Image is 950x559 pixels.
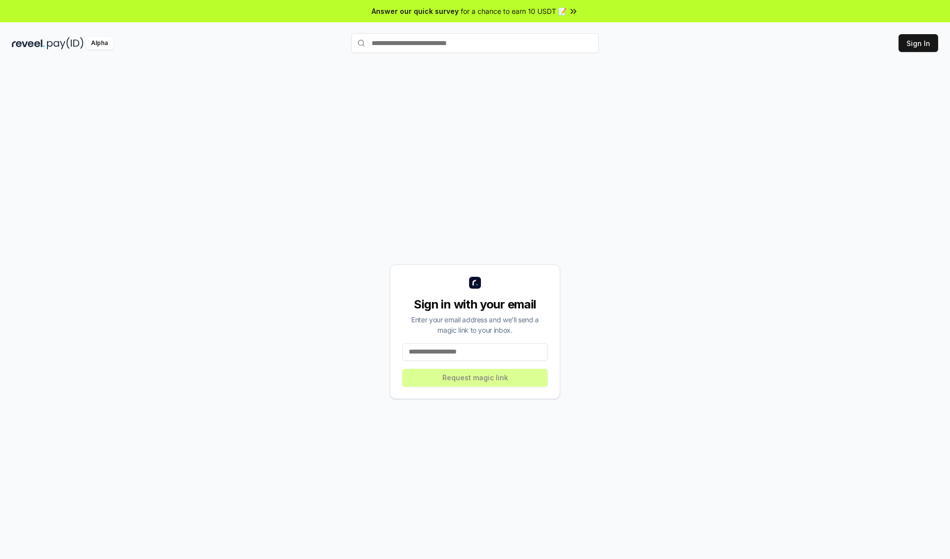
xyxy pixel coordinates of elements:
img: pay_id [47,37,84,50]
button: Sign In [899,34,938,52]
img: reveel_dark [12,37,45,50]
div: Sign in with your email [402,297,548,312]
div: Alpha [86,37,113,50]
span: for a chance to earn 10 USDT 📝 [461,6,567,16]
img: logo_small [469,277,481,289]
div: Enter your email address and we’ll send a magic link to your inbox. [402,314,548,335]
span: Answer our quick survey [372,6,459,16]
